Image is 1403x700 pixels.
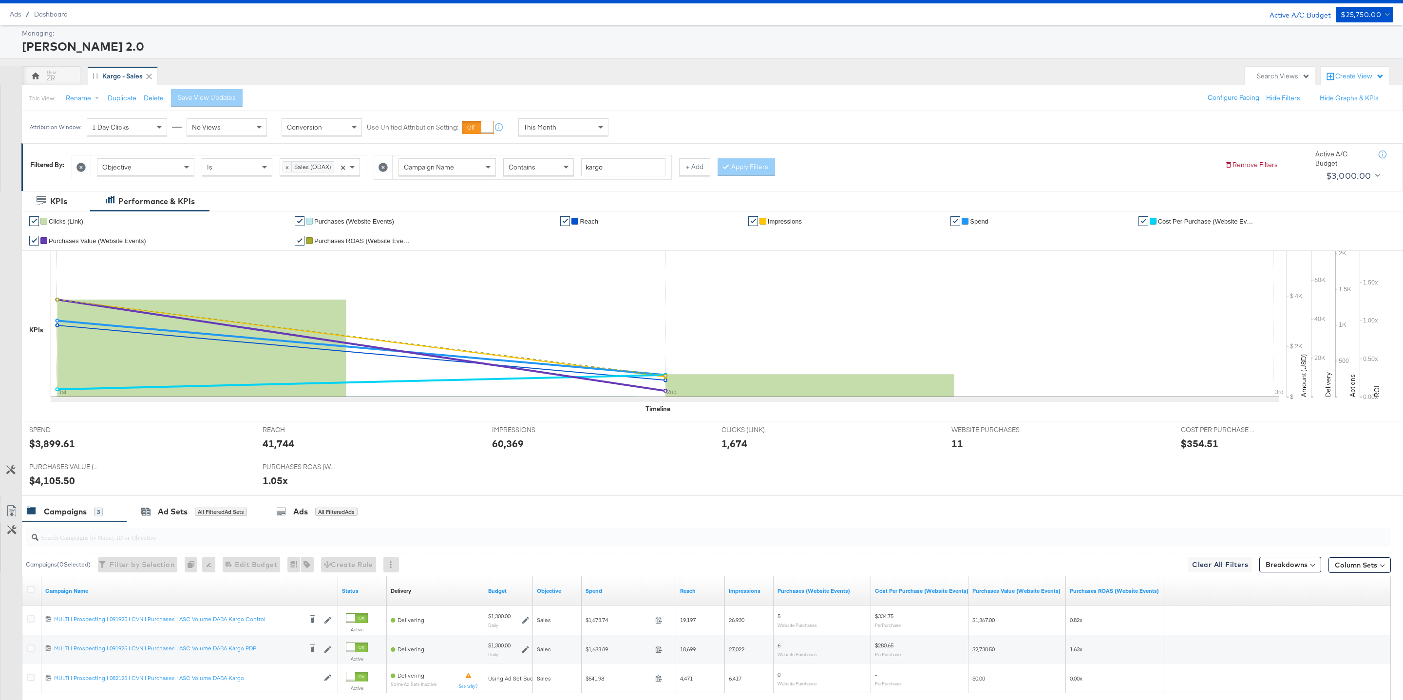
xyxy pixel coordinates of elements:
div: Active A/C Budget [1259,7,1331,21]
a: MULTI | Prospecting | 082125 | CVN | Purchases | ASC Volume DABA Kargo [54,674,319,682]
span: × [341,162,345,171]
span: Purchases ROAS (Website Events) [314,237,412,245]
div: 60,369 [492,436,524,451]
sub: Website Purchases [777,681,817,686]
span: × [283,162,292,171]
div: Campaigns [44,506,87,517]
a: ✔ [950,216,960,226]
span: CLICKS (LINK) [721,425,795,435]
label: Active [346,626,368,633]
span: Clear All Filters [1192,559,1248,571]
input: Search Campaigns by Name, ID or Objective [38,524,1262,543]
a: Reflects the ability of your Ad Campaign to achieve delivery based on ad states, schedule and bud... [391,587,411,595]
span: PURCHASES ROAS (WEBSITE EVENTS) [263,462,336,472]
a: ✔ [295,216,304,226]
button: $3,000.00 [1322,168,1382,184]
div: Search Views [1257,72,1310,81]
label: Active [346,685,368,691]
button: Duplicate [108,94,136,103]
span: $541.98 [586,675,651,682]
a: The number of people your ad was served to. [680,587,721,595]
span: $1,367.00 [972,616,995,624]
sub: Per Purchase [875,681,901,686]
span: REACH [263,425,336,435]
div: Drag to reorder tab [93,73,98,78]
div: Campaigns ( 0 Selected) [26,560,91,569]
span: Purchases Value (Website Events) [49,237,146,245]
div: Attribution Window: [29,124,82,131]
span: IMPRESSIONS [492,425,565,435]
div: Delivery [391,587,411,595]
div: $1,300.00 [488,612,511,620]
div: KPIs [50,196,67,207]
span: No Views [192,123,221,132]
a: ✔ [1138,216,1148,226]
div: $25,750.00 [1341,9,1381,21]
input: Enter a search term [581,158,665,176]
div: $3,000.00 [1326,169,1371,183]
button: Remove Filters [1225,160,1278,170]
a: MULTI | Prospecting | 091925 | CVN | Purchases | ASC Volume DABA Kargo PDP [54,644,302,654]
span: Is [207,163,212,171]
sub: Daily [488,622,498,628]
div: MULTI | Prospecting | 091925 | CVN | Purchases | ASC Volume DABA Kargo PDP [54,644,302,652]
span: Objective [102,163,132,171]
span: Ads [10,10,21,18]
button: Column Sets [1328,557,1391,573]
a: The maximum amount you're willing to spend on your ads, on average each day or over the lifetime ... [488,587,529,595]
div: 1.05x [263,473,288,488]
span: 4,471 [680,675,693,682]
label: Use Unified Attribution Setting: [367,123,458,132]
button: Hide Filters [1266,94,1300,103]
div: MULTI | Prospecting | 082125 | CVN | Purchases | ASC Volume DABA Kargo [54,674,319,682]
div: $354.51 [1181,436,1218,451]
div: $1,300.00 [488,642,511,649]
div: Kargo - Sales [102,72,143,81]
sub: Daily [488,651,498,657]
div: Filtered By: [30,160,64,170]
span: 5 [777,612,780,620]
a: Dashboard [34,10,68,18]
div: Active A/C Budget [1315,150,1369,168]
a: The total value of the purchase actions divided by spend tracked by your Custom Audience pixel on... [1070,587,1159,595]
div: $3,899.61 [29,436,75,451]
div: 1,674 [721,436,747,451]
span: / [21,10,34,18]
span: Clicks (Link) [49,218,83,225]
span: $1,673.74 [586,616,651,624]
span: Purchases (Website Events) [314,218,394,225]
div: 41,744 [263,436,294,451]
div: MULTI | Prospecting | 091925 | CVN | Purchases | ASC Volume DABA Kargo Control [54,615,302,623]
a: ✔ [295,236,304,246]
sub: Website Purchases [777,651,817,657]
button: $25,750.00 [1336,7,1393,22]
div: Ad Sets [158,506,188,517]
span: 19,197 [680,616,696,624]
span: - [875,671,877,678]
button: Configure Pacing [1201,89,1266,107]
span: Delivering [398,616,424,624]
span: Sales [537,675,551,682]
span: Clear all [339,159,347,175]
sub: Some Ad Sets Inactive [391,681,436,687]
span: COST PER PURCHASE (WEBSITE EVENTS) [1181,425,1254,435]
sub: Per Purchase [875,622,901,628]
span: $0.00 [972,675,985,682]
a: MULTI | Prospecting | 091925 | CVN | Purchases | ASC Volume DABA Kargo Control [54,615,302,625]
label: Active [346,656,368,662]
a: ✔ [29,236,39,246]
span: 0.82x [1070,616,1082,624]
span: Campaign Name [404,163,454,171]
div: [PERSON_NAME] 2.0 [22,38,1391,55]
div: 11 [951,436,963,451]
a: The total amount spent to date. [586,587,672,595]
a: ✔ [560,216,570,226]
span: Impressions [768,218,802,225]
text: Delivery [1324,372,1332,397]
span: 0.00x [1070,675,1082,682]
a: Your campaign's objective. [537,587,578,595]
a: The number of times a purchase was made tracked by your Custom Audience pixel on your website aft... [777,587,867,595]
span: 0 [777,671,780,678]
div: ZR [47,74,55,83]
span: 6,417 [729,675,741,682]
